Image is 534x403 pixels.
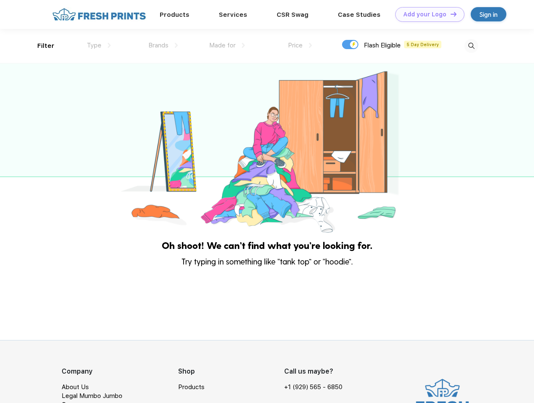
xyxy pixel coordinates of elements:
span: Price [288,42,303,49]
span: Made for [209,42,236,49]
img: dropdown.png [309,43,312,48]
img: fo%20logo%202.webp [50,7,148,22]
a: +1 (929) 565 - 6850 [284,383,342,392]
span: 5 Day Delivery [404,41,441,48]
a: Sign in [471,7,506,21]
span: Type [87,42,101,49]
div: Sign in [480,10,498,19]
div: Shop [178,366,284,377]
img: DT [451,12,456,16]
img: dropdown.png [242,43,245,48]
span: Flash Eligible [364,42,401,49]
div: Company [62,366,178,377]
img: dropdown.png [108,43,111,48]
a: Products [160,11,189,18]
a: Products [178,383,205,391]
img: dropdown.png [175,43,178,48]
div: Filter [37,41,54,51]
div: Call us maybe? [284,366,348,377]
a: CSR Swag [277,11,308,18]
a: Legal Mumbo Jumbo [62,392,122,400]
a: About Us [62,383,89,391]
a: Services [219,11,247,18]
span: Brands [148,42,168,49]
img: desktop_search.svg [464,39,478,53]
div: Add your Logo [403,11,446,18]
